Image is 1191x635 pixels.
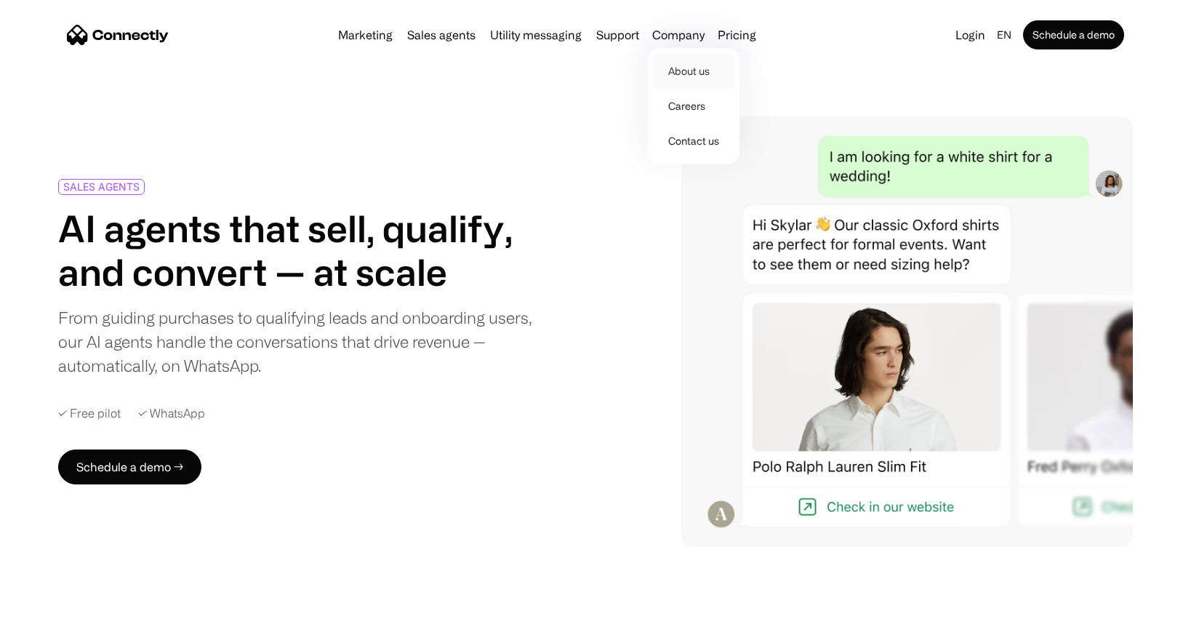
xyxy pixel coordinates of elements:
div: en [997,25,1011,45]
a: Support [590,29,645,41]
a: Pricing [712,29,762,41]
aside: Language selected: English [15,608,87,630]
div: ✓ WhatsApp [138,407,205,420]
a: Schedule a demo [1023,20,1124,49]
a: Careers [654,89,734,124]
ul: Language list [29,610,87,630]
h1: AI agents that sell, qualify, and convert — at scale [58,207,535,294]
div: Company [648,25,709,45]
a: About us [654,54,734,89]
a: Login [950,25,991,45]
a: Marketing [332,29,398,41]
a: Sales agents [401,29,481,41]
div: From guiding purchases to qualifying leads and onboarding users, our AI agents handle the convers... [58,305,535,378]
a: Contact us [654,124,734,159]
a: home [67,24,169,46]
div: Company [652,25,705,45]
div: en [991,25,1020,45]
div: ✓ Free pilot [58,407,121,420]
nav: Company [648,45,739,164]
a: Schedule a demo → [58,450,201,484]
a: Utility messaging [484,29,588,41]
div: SALES AGENTS [63,181,140,192]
